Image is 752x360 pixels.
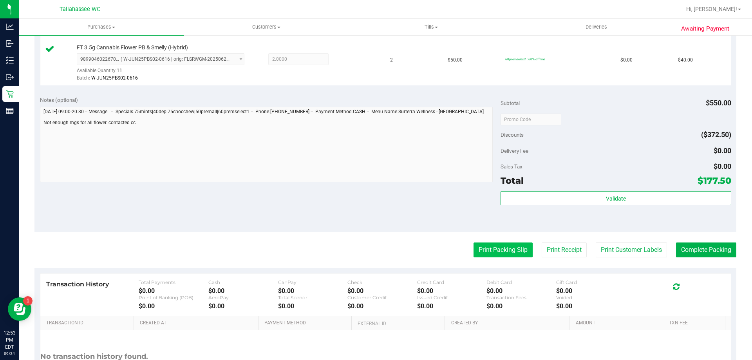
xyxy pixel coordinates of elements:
span: Customers [184,24,348,31]
span: $0.00 [620,56,633,64]
p: 09/24 [4,351,15,356]
span: Tallahassee WC [60,6,100,13]
div: Cash [208,279,278,285]
span: $550.00 [706,99,731,107]
span: Deliveries [575,24,618,31]
div: $0.00 [417,287,487,295]
inline-svg: Analytics [6,23,14,31]
div: CanPay [278,279,348,285]
div: $0.00 [556,287,626,295]
a: Payment Method [264,320,349,326]
span: Batch: [77,75,90,81]
span: $177.50 [698,175,731,186]
div: Debit Card [486,279,556,285]
span: Hi, [PERSON_NAME]! [686,6,737,12]
div: $0.00 [347,302,417,310]
span: Notes (optional) [40,97,78,103]
input: Promo Code [501,114,561,125]
span: $0.00 [714,162,731,170]
iframe: Resource center [8,297,31,321]
span: $40.00 [678,56,693,64]
inline-svg: Retail [6,90,14,98]
a: Deliveries [514,19,679,35]
div: $0.00 [278,287,348,295]
div: Total Payments [139,279,208,285]
span: Discounts [501,128,524,142]
span: Subtotal [501,100,520,106]
button: Print Customer Labels [596,242,667,257]
span: Sales Tax [501,163,522,170]
span: Validate [606,195,626,202]
th: External ID [351,316,445,330]
button: Complete Packing [676,242,736,257]
inline-svg: Inventory [6,56,14,64]
span: ($372.50) [701,130,731,139]
a: Txn Fee [669,320,722,326]
div: $0.00 [347,287,417,295]
div: Available Quantity: [77,65,253,80]
span: $0.00 [714,147,731,155]
div: Credit Card [417,279,487,285]
div: $0.00 [486,287,556,295]
a: Created At [140,320,255,326]
span: $50.00 [448,56,463,64]
button: Print Receipt [542,242,587,257]
div: Point of Banking (POB) [139,295,208,300]
div: Gift Card [556,279,626,285]
div: $0.00 [417,302,487,310]
span: Delivery Fee [501,148,528,154]
div: $0.00 [208,302,278,310]
p: 12:53 PM EDT [4,329,15,351]
span: FT 3.5g Cannabis Flower PB & Smelly (Hybrid) [77,44,188,51]
button: Validate [501,191,731,205]
inline-svg: Reports [6,107,14,115]
div: Issued Credit [417,295,487,300]
a: Transaction ID [46,320,131,326]
div: Customer Credit [347,295,417,300]
span: Purchases [19,24,184,31]
span: 60premselect1: 60% off line [505,57,545,61]
button: Print Packing Slip [474,242,533,257]
span: 2 [390,56,393,64]
span: Tills [349,24,513,31]
iframe: Resource center unread badge [23,296,33,306]
div: $0.00 [486,302,556,310]
a: Customers [184,19,349,35]
div: $0.00 [139,287,208,295]
a: Created By [451,320,566,326]
div: Total Spendr [278,295,348,300]
inline-svg: Inbound [6,40,14,47]
div: Check [347,279,417,285]
span: 11 [117,68,122,73]
span: Total [501,175,524,186]
div: $0.00 [556,302,626,310]
inline-svg: Outbound [6,73,14,81]
div: AeroPay [208,295,278,300]
a: Amount [576,320,660,326]
a: Purchases [19,19,184,35]
div: Transaction Fees [486,295,556,300]
div: $0.00 [278,302,348,310]
div: $0.00 [139,302,208,310]
a: Tills [349,19,513,35]
div: Voided [556,295,626,300]
div: $0.00 [208,287,278,295]
span: W-JUN25PBS02-0616 [91,75,138,81]
span: Awaiting Payment [681,24,729,33]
